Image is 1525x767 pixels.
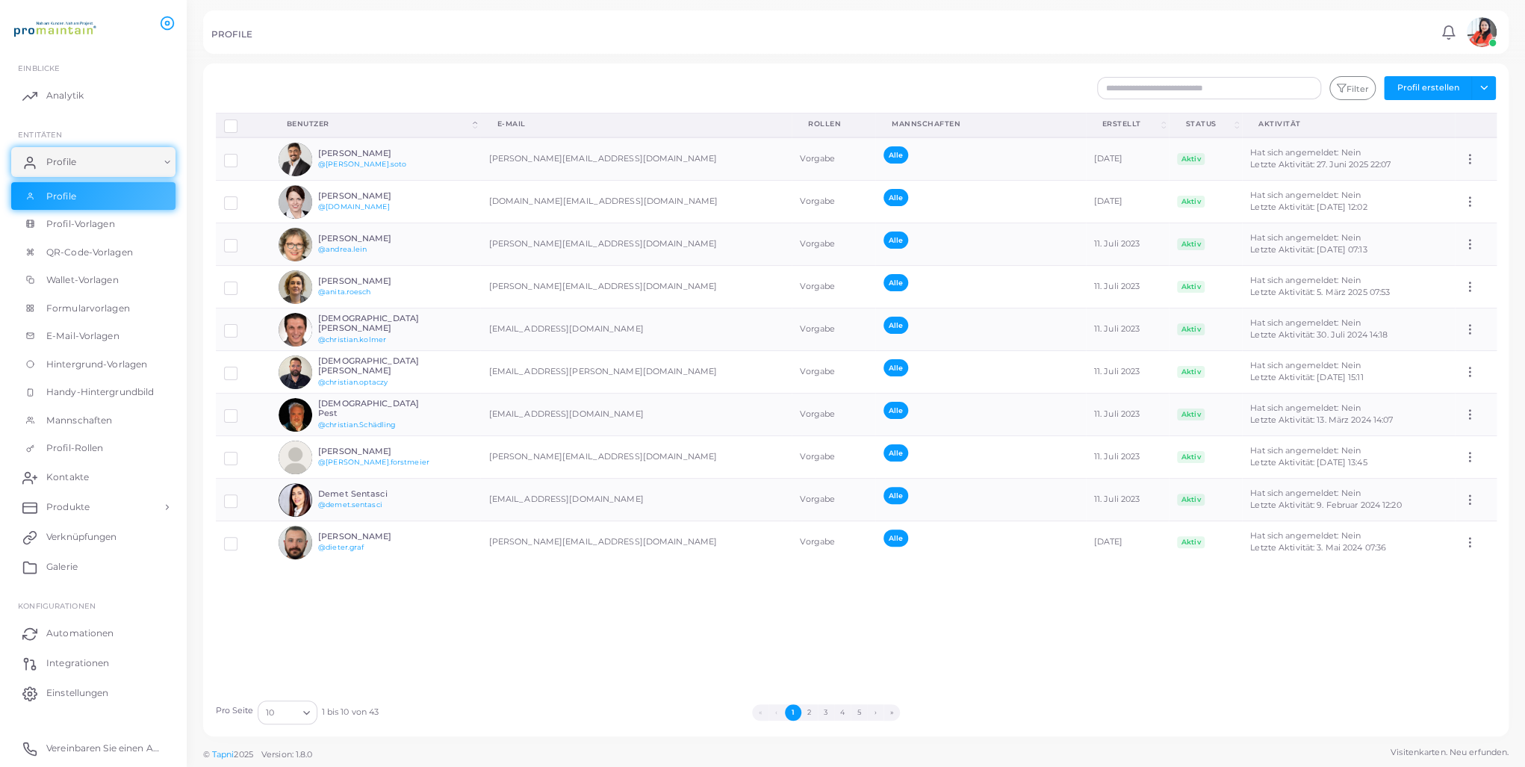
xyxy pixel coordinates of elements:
span: 1 bis 10 von 43 [322,707,379,718]
button: Zur nächsten Seite springen [867,704,883,721]
span: Profil-Rollen [46,441,103,455]
h6: Demet Sentasci [318,489,428,499]
a: @christian.optaczy [318,378,388,386]
a: Handy-Hintergrundbild [11,378,176,406]
td: Vorgabe [792,266,875,308]
td: [EMAIL_ADDRESS][DOMAIN_NAME] [480,308,792,351]
span: Vereinbaren Sie einen Anruf [46,742,164,755]
a: Galerie [11,552,176,582]
span: Konfigurationen [18,601,96,610]
h6: [PERSON_NAME] [318,276,428,286]
button: Gehe zu Seite 2 [801,704,818,721]
a: Formularvorlagen [11,294,176,323]
a: @dieter.graf [318,543,364,551]
span: Letzte Aktivität: [DATE] 15:11 [1250,372,1363,382]
img: Avatar [1467,17,1497,47]
span: Hat sich angemeldet: Nein [1250,488,1361,498]
h6: [PERSON_NAME] [318,532,428,541]
td: Vorgabe [792,436,875,479]
td: [EMAIL_ADDRESS][DOMAIN_NAME] [480,394,792,436]
a: Analytik [11,81,176,111]
td: Vorgabe [792,394,875,436]
button: Profil erstellen [1384,76,1472,100]
a: QR-Code-Vorlagen [11,238,176,267]
ul: Paginierung [379,704,1273,721]
img: Avatar [279,398,312,432]
span: Letzte Aktivität: 30. Juli 2024 14:18 [1250,329,1388,340]
span: Hat sich angemeldet: Nein [1250,232,1361,243]
span: Aktiv [1177,366,1205,378]
th: Aktion [1455,113,1497,137]
span: Alle [883,359,908,376]
span: Alle [883,530,908,547]
span: Alle [883,444,908,462]
a: @[PERSON_NAME].forstmeier [318,458,429,466]
h6: [PERSON_NAME] [318,149,428,158]
span: Aktiv [1177,536,1205,548]
a: Produkte [11,492,176,522]
span: Hintergrund-Vorlagen [46,358,147,371]
a: Mannschaften [11,406,176,435]
a: Automationen [11,618,176,648]
span: Aktiv [1177,451,1205,463]
h5: PROFILE [211,29,252,40]
td: [DATE] [1086,521,1170,564]
h6: [PERSON_NAME] [318,447,429,456]
td: 11. Juli 2023 [1086,266,1170,308]
span: Letzte Aktivität: [DATE] 07:13 [1250,244,1367,255]
div: Rollen [808,119,859,129]
h6: [DEMOGRAPHIC_DATA][PERSON_NAME] [318,356,428,376]
td: Vorgabe [792,308,875,351]
img: Avatar [279,143,312,176]
td: [PERSON_NAME][EMAIL_ADDRESS][DOMAIN_NAME] [480,436,792,479]
td: [PERSON_NAME][EMAIL_ADDRESS][DOMAIN_NAME] [480,266,792,308]
a: Profile [11,182,176,211]
font: 10 [266,706,274,721]
span: 2025 [234,748,252,761]
td: [EMAIL_ADDRESS][DOMAIN_NAME] [480,479,792,521]
button: Filter [1329,76,1376,100]
span: Alle [883,317,908,334]
span: Hat sich angemeldet: Nein [1250,403,1361,413]
span: Formularvorlagen [46,302,130,315]
span: Letzte Aktivität: 3. Mai 2024 07:36 [1250,542,1386,553]
span: Alle [883,402,908,419]
span: Profile [46,190,76,203]
span: Analytik [46,89,84,102]
img: Avatar [279,313,312,347]
span: Letzte Aktivität: 9. Februar 2024 12:20 [1250,500,1401,510]
img: Avatar [279,483,312,517]
a: @andrea.lein [318,245,367,253]
a: Profil-Vorlagen [11,210,176,238]
a: Integrationen [11,648,176,678]
div: Mannschaften [892,119,1069,129]
a: E-Mail-Vorlagen [11,322,176,350]
span: Aktiv [1177,238,1205,250]
span: Aktiv [1177,196,1205,208]
span: Integrationen [46,656,109,670]
span: Galerie [46,560,78,574]
td: [DATE] [1086,181,1170,223]
a: Einstellungen [11,678,176,708]
div: Erstellt [1102,119,1159,129]
h6: [PERSON_NAME] [318,191,428,201]
span: Kontakte [46,471,89,484]
span: Hat sich angemeldet: Nein [1250,530,1361,541]
span: Hat sich angemeldet: Nein [1250,317,1361,328]
span: Aktiv [1177,494,1205,506]
td: 11. Juli 2023 [1086,479,1170,521]
td: Vorgabe [792,351,875,394]
span: Hat sich angemeldet: Nein [1250,147,1361,158]
a: Profil-Rollen [11,434,176,462]
button: Gehe zu Seite 4 [834,704,851,721]
button: Gehe zu Seite 3 [818,704,834,721]
span: Letzte Aktivität: 13. März 2024 14:07 [1250,414,1393,425]
h6: [DEMOGRAPHIC_DATA] Pest [318,399,428,418]
a: @[DOMAIN_NAME] [318,202,390,211]
a: Kontakte [11,462,176,492]
span: Hat sich angemeldet: Nein [1250,275,1361,285]
img: Avatar [279,441,312,474]
h6: [PERSON_NAME] [318,234,428,243]
td: [PERSON_NAME][EMAIL_ADDRESS][DOMAIN_NAME] [480,521,792,564]
span: Profil-Vorlagen [46,217,115,231]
